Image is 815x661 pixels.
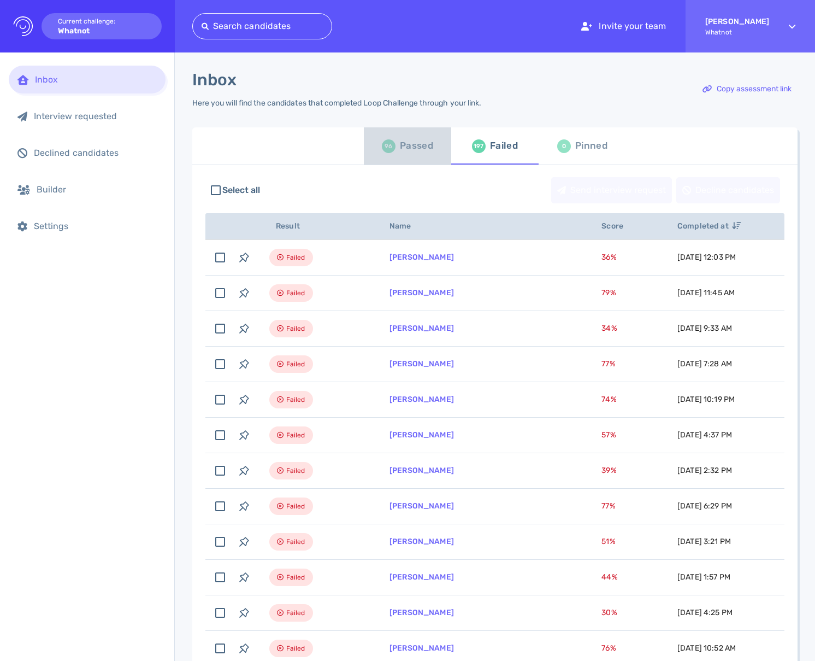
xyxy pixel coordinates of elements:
[389,430,454,440] a: [PERSON_NAME]
[601,359,615,368] span: 77 %
[601,253,616,262] span: 36 %
[389,537,454,546] a: [PERSON_NAME]
[286,393,305,406] span: Failed
[490,138,518,154] div: Failed
[286,500,305,513] span: Failed
[551,177,672,203] button: Send interview request
[677,288,735,297] span: [DATE] 11:45 AM
[677,221,741,231] span: Completed at
[389,395,454,404] a: [PERSON_NAME]
[286,286,305,300] span: Failed
[389,288,454,297] a: [PERSON_NAME]
[286,322,305,335] span: Failed
[677,359,732,368] span: [DATE] 7:28 AM
[286,251,305,264] span: Failed
[677,572,730,582] span: [DATE] 1:57 PM
[34,111,157,121] div: Interview requested
[601,288,616,297] span: 79 %
[677,253,736,262] span: [DATE] 12:03 PM
[696,76,798,102] button: Copy assessment link
[389,359,454,368] a: [PERSON_NAME]
[552,178,671,203] div: Send interview request
[192,98,481,108] div: Here you will find the candidates that completed Loop Challenge through your link.
[601,501,615,511] span: 77 %
[389,324,454,333] a: [PERSON_NAME]
[286,571,305,584] span: Failed
[286,606,305,619] span: Failed
[286,429,305,442] span: Failed
[601,644,616,653] span: 76 %
[389,221,423,231] span: Name
[575,138,607,154] div: Pinned
[677,644,736,653] span: [DATE] 10:52 AM
[286,642,305,655] span: Failed
[389,466,454,475] a: [PERSON_NAME]
[677,324,732,333] span: [DATE] 9:33 AM
[601,395,616,404] span: 74 %
[601,608,617,617] span: 30 %
[676,177,780,203] button: Decline candidates
[601,466,616,475] span: 39 %
[677,537,731,546] span: [DATE] 3:21 PM
[697,77,797,102] div: Copy assessment link
[286,535,305,548] span: Failed
[286,464,305,477] span: Failed
[34,148,157,158] div: Declined candidates
[472,139,486,153] div: 197
[677,466,732,475] span: [DATE] 2:32 PM
[601,572,617,582] span: 44 %
[601,430,616,440] span: 57 %
[400,138,433,154] div: Passed
[601,324,617,333] span: 34 %
[389,608,454,617] a: [PERSON_NAME]
[677,395,735,404] span: [DATE] 10:19 PM
[389,501,454,511] a: [PERSON_NAME]
[389,253,454,262] a: [PERSON_NAME]
[192,70,237,90] h1: Inbox
[601,221,635,231] span: Score
[705,28,769,36] span: Whatnot
[677,430,732,440] span: [DATE] 4:37 PM
[677,608,733,617] span: [DATE] 4:25 PM
[389,644,454,653] a: [PERSON_NAME]
[389,572,454,582] a: [PERSON_NAME]
[222,184,261,197] span: Select all
[37,184,157,195] div: Builder
[35,74,157,85] div: Inbox
[286,358,305,371] span: Failed
[677,178,779,203] div: Decline candidates
[34,221,157,231] div: Settings
[601,537,615,546] span: 51 %
[677,501,732,511] span: [DATE] 6:29 PM
[705,17,769,26] strong: [PERSON_NAME]
[382,139,395,153] div: 96
[256,213,376,240] th: Result
[557,139,571,153] div: 0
